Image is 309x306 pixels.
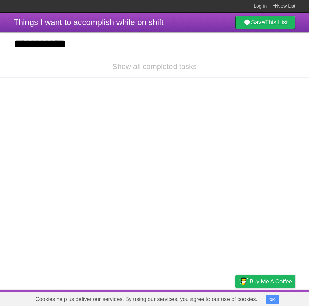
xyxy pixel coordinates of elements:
a: Show all completed tasks [112,62,197,71]
a: Developers [167,291,195,304]
span: Things I want to accomplish while on shift [14,18,164,27]
span: Cookies help us deliver our services. By using our services, you agree to our use of cookies. [29,292,264,306]
a: About [145,291,159,304]
b: This List [265,19,288,26]
a: SaveThis List [235,16,295,29]
span: Buy me a coffee [250,276,292,287]
a: Suggest a feature [253,291,295,304]
button: OK [266,295,279,304]
a: Privacy [226,291,244,304]
a: Terms [203,291,218,304]
a: Buy me a coffee [235,275,295,288]
img: Buy me a coffee [239,276,248,287]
